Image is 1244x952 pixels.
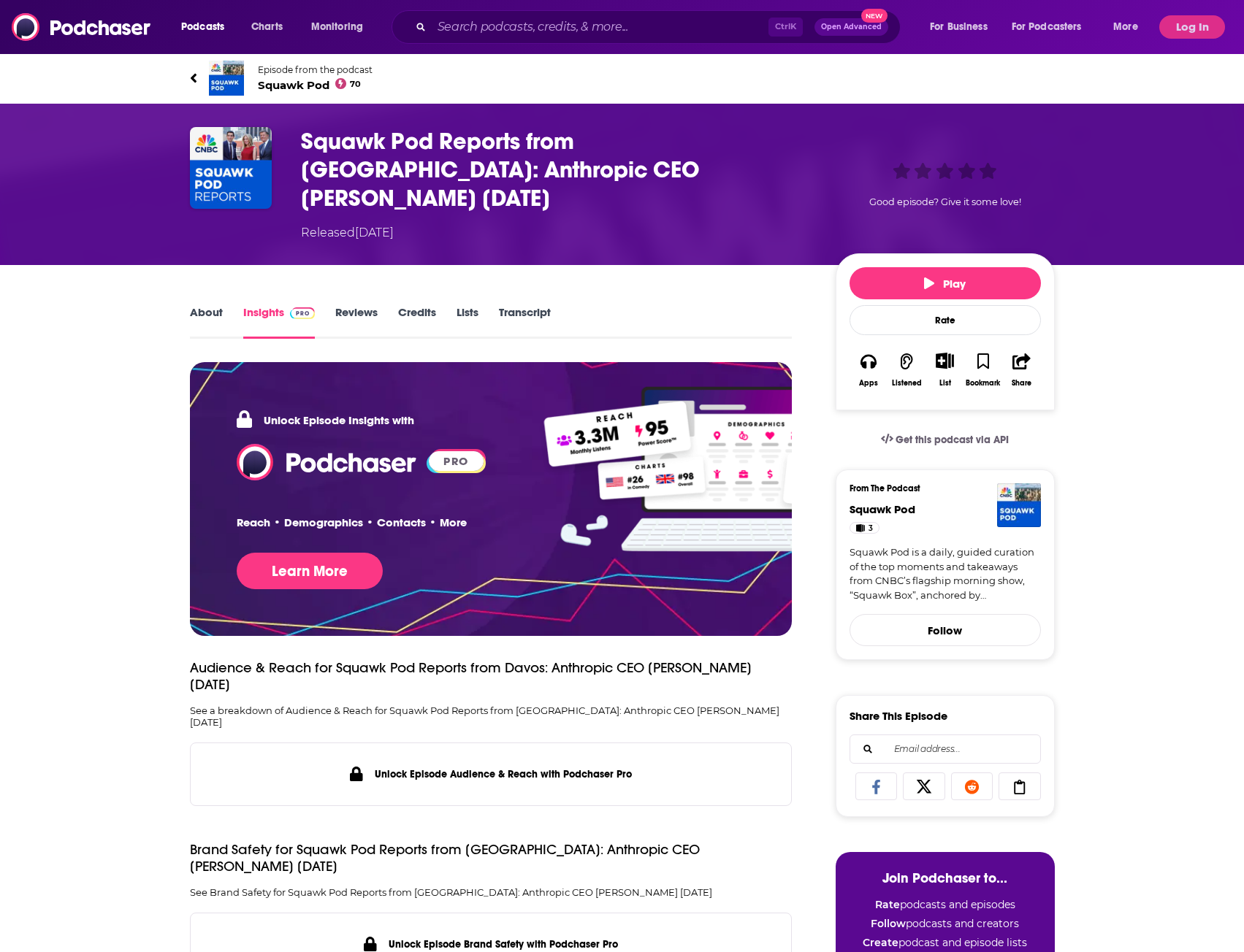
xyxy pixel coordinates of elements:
[855,772,898,800] a: Share on Facebook
[850,734,1041,764] div: Search followers
[1159,15,1225,39] button: Log In
[997,483,1041,527] img: Squawk Pod
[1113,17,1138,37] span: More
[871,917,906,930] strong: Follow
[243,305,316,339] a: InsightsPodchaser Pro
[861,9,888,23] span: New
[999,772,1041,800] a: Copy Link
[850,898,1040,911] li: podcasts and episodes
[251,17,283,37] span: Charts
[850,502,915,516] a: Squawk Pod
[768,18,803,37] span: Ctrl K
[181,17,224,37] span: Podcasts
[930,353,960,369] button: Show More Button
[966,379,1000,388] div: Bookmark
[237,553,383,589] button: Learn More
[1012,17,1082,37] span: For Podcasters
[190,61,1055,96] a: Squawk PodEpisode from the podcastSquawk Pod70
[398,305,436,339] a: Credits
[850,614,1041,646] button: Follow
[457,305,478,339] a: Lists
[237,454,418,468] a: Podchaser - Follow, Share and Rate Podcasts
[290,307,316,319] img: Podchaser Pro
[335,305,378,339] a: Reviews
[190,127,272,209] img: Squawk Pod Reports from Davos: Anthropic CEO Dario Amodei 01/24/25
[896,434,1009,446] span: Get this podcast via API
[432,15,768,39] input: Search podcasts, credits, & more...
[1012,379,1031,388] div: Share
[533,385,937,553] img: Pro Features
[892,379,922,388] div: Listened
[850,305,1041,335] div: Rate
[258,64,373,75] span: Episode from the podcast
[405,10,915,44] div: Search podcasts, credits, & more...
[1002,343,1040,396] button: Share
[499,305,551,339] a: Transcript
[939,378,951,388] div: List
[862,735,1029,763] input: Email address...
[850,870,1040,886] h3: Join Podchaser to...
[863,936,898,949] strong: Create
[190,705,793,728] p: See a breakdown of Audience & Reach for Squawk Pod Reports from [GEOGRAPHIC_DATA]: Anthropic CEO ...
[237,515,467,529] p: Reach • Demographics • Contacts • More
[190,659,758,693] h3: Audience & Reach for Squawk Pod Reports from Davos: Anthropic CEO [PERSON_NAME] [DATE]
[926,343,963,396] div: Show More ButtonList
[930,17,988,37] span: For Business
[850,545,1041,602] a: Squawk Pod is a daily, guided curation of the top moments and takeaways from CNBC’s flagship morn...
[237,409,414,431] p: Unlock Episode Insights with
[375,768,632,780] h4: Unlock Episode Audience & Reach with Podchaser Pro
[869,196,1021,207] span: Good episode? Give it some love!
[190,886,793,898] p: See Brand Safety for Squawk Pod Reports from [GEOGRAPHIC_DATA]: Anthropic CEO [PERSON_NAME] [DATE]
[875,898,900,911] strong: Rate
[859,379,878,388] div: Apps
[964,343,1002,396] button: Bookmark
[1103,15,1156,39] button: open menu
[258,78,373,92] span: Squawk Pod
[190,841,758,875] h3: Brand Safety for Squawk Pod Reports from [GEOGRAPHIC_DATA]: Anthropic CEO [PERSON_NAME] [DATE]
[850,936,1040,949] li: podcast and episode lists
[888,343,926,396] button: Listened
[850,267,1041,299] button: Play
[350,81,361,88] span: 70
[850,709,947,723] h3: Share This Episode
[237,444,484,480] a: Podchaser Logo PRO
[311,17,363,37] span: Monitoring
[903,772,945,800] a: Share on X/Twitter
[301,224,394,242] div: Released [DATE]
[814,18,888,36] button: Open AdvancedNew
[301,127,812,212] h3: Squawk Pod Reports from Davos: Anthropic CEO Dario Amodei 01/24/25
[209,61,244,96] img: Squawk Pod
[190,305,223,339] a: About
[242,15,291,39] a: Charts
[924,277,966,291] span: Play
[850,483,1029,494] h3: From The Podcast
[389,938,618,951] h4: Unlock Episode Brand Safety with Podchaser Pro
[1002,15,1103,39] button: open menu
[920,15,1006,39] button: open menu
[850,343,888,396] button: Apps
[850,917,1040,930] li: podcasts and creators
[869,422,1021,458] a: Get this podcast via API
[237,444,418,480] img: Podchaser - Follow, Share and Rate Podcasts
[171,15,243,39] button: open menu
[12,13,152,41] img: Podchaser - Follow, Share and Rate Podcasts
[429,451,484,471] span: PRO
[821,23,882,31] span: Open Advanced
[301,15,382,39] button: open menu
[951,772,993,800] a: Share on Reddit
